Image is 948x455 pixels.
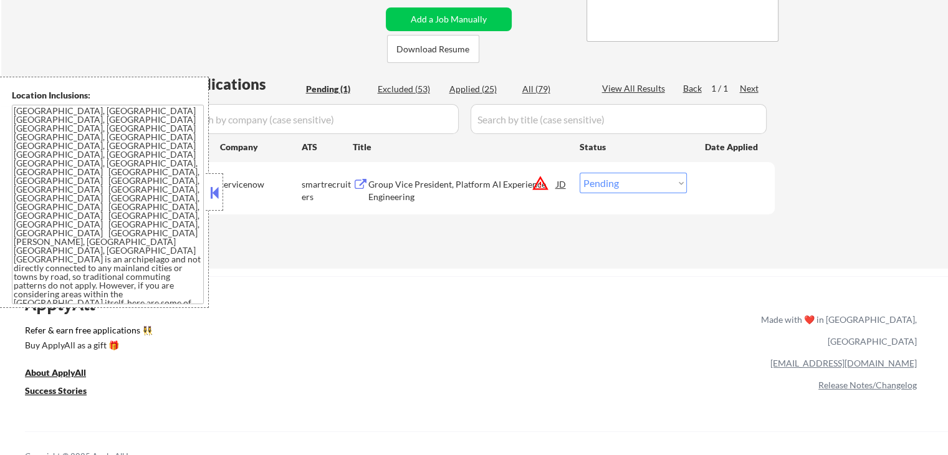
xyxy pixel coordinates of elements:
a: Refer & earn free applications 👯‍♀️ [25,326,500,339]
div: Back [683,82,703,95]
div: Applied (25) [449,83,512,95]
div: ATS [302,141,353,153]
input: Search by company (case sensitive) [178,104,459,134]
div: Next [740,82,760,95]
u: Success Stories [25,385,87,396]
button: Download Resume [387,35,479,63]
div: ApplyAll [25,294,109,315]
div: Group Vice President, Platform AI Experience Engineering [368,178,557,203]
div: Buy ApplyAll as a gift 🎁 [25,341,150,350]
div: Company [220,141,302,153]
button: Add a Job Manually [386,7,512,31]
div: Location Inclusions: [12,89,204,102]
div: Made with ❤️ in [GEOGRAPHIC_DATA], [GEOGRAPHIC_DATA] [756,309,917,352]
input: Search by title (case sensitive) [471,104,767,134]
div: Title [353,141,568,153]
div: View All Results [602,82,669,95]
div: smartrecruiters [302,178,353,203]
a: [EMAIL_ADDRESS][DOMAIN_NAME] [770,358,917,368]
a: Buy ApplyAll as a gift 🎁 [25,339,150,355]
a: Success Stories [25,385,103,400]
button: warning_amber [532,175,549,192]
a: About ApplyAll [25,366,103,382]
u: About ApplyAll [25,367,86,378]
div: servicenow [220,178,302,191]
div: Pending (1) [306,83,368,95]
div: JD [555,173,568,195]
div: 1 / 1 [711,82,740,95]
div: Applications [178,77,302,92]
div: All (79) [522,83,585,95]
div: Excluded (53) [378,83,440,95]
div: Date Applied [705,141,760,153]
div: Status [580,135,687,158]
a: Release Notes/Changelog [818,380,917,390]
